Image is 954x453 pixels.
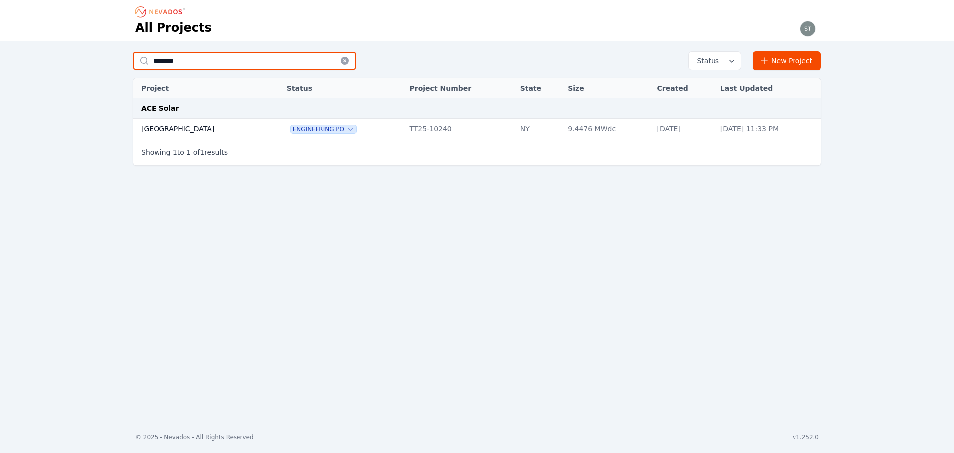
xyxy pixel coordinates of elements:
[405,78,515,98] th: Project Number
[173,148,177,156] span: 1
[652,78,715,98] th: Created
[693,56,719,66] span: Status
[563,119,652,139] td: 9.4476 MWdc
[515,119,563,139] td: NY
[200,148,204,156] span: 1
[133,78,266,98] th: Project
[133,119,821,139] tr: [GEOGRAPHIC_DATA]Engineering POTT25-10240NY9.4476 MWdc[DATE][DATE] 11:33 PM
[133,98,821,119] td: ACE Solar
[800,21,816,37] img: steve.mustaro@nevados.solar
[135,4,188,20] nav: Breadcrumb
[689,52,741,70] button: Status
[186,148,191,156] span: 1
[135,433,254,441] div: © 2025 - Nevados - All Rights Reserved
[715,119,821,139] td: [DATE] 11:33 PM
[652,119,715,139] td: [DATE]
[291,125,356,133] button: Engineering PO
[282,78,405,98] th: Status
[405,119,515,139] td: TT25-10240
[715,78,821,98] th: Last Updated
[515,78,563,98] th: State
[135,20,212,36] h1: All Projects
[563,78,652,98] th: Size
[133,119,266,139] td: [GEOGRAPHIC_DATA]
[753,51,821,70] a: New Project
[793,433,819,441] div: v1.252.0
[141,147,228,157] p: Showing to of results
